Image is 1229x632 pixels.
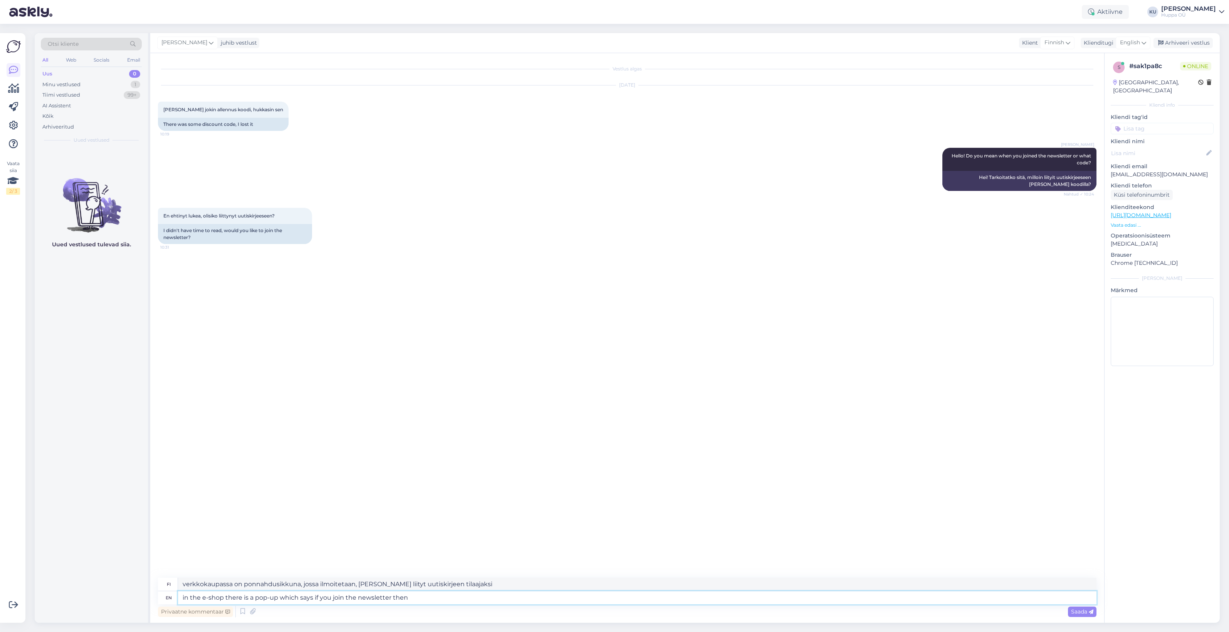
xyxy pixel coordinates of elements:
[1161,6,1224,18] a: [PERSON_NAME]Huppa OÜ
[163,213,275,219] span: En ehtinyt lukea, olisiko liittynyt uutiskirjeeseen?
[1111,251,1214,259] p: Brauser
[1153,38,1213,48] div: Arhiveeri vestlus
[1111,240,1214,248] p: [MEDICAL_DATA]
[1044,38,1064,47] span: Finnish
[6,39,21,54] img: Askly Logo
[160,131,189,137] span: 10:19
[160,244,189,250] span: 10:31
[1111,203,1214,211] p: Klienditeekond
[952,153,1092,166] span: Hello! Do you mean when you joined the newsletter or what code?
[129,70,140,78] div: 0
[1161,12,1216,18] div: Huppa OÜ
[42,123,74,131] div: Arhiveeritud
[74,137,109,144] span: Uued vestlused
[6,160,20,195] div: Vaata siia
[1111,286,1214,294] p: Märkmed
[158,65,1096,72] div: Vestlus algas
[178,591,1096,604] textarea: in the e-shop there is a pop-up which says if you join the newsletter then
[167,578,171,591] div: fi
[1111,102,1214,109] div: Kliendi info
[1111,275,1214,282] div: [PERSON_NAME]
[1118,64,1120,70] span: s
[1129,62,1180,71] div: # sak1pa8c
[1081,39,1113,47] div: Klienditugi
[1161,6,1216,12] div: [PERSON_NAME]
[41,55,50,65] div: All
[92,55,111,65] div: Socials
[1111,113,1214,121] p: Kliendi tag'id
[124,91,140,99] div: 99+
[42,70,52,78] div: Uus
[35,164,148,234] img: No chats
[1113,79,1198,95] div: [GEOGRAPHIC_DATA], [GEOGRAPHIC_DATA]
[1111,212,1171,219] a: [URL][DOMAIN_NAME]
[1111,222,1214,229] p: Vaata edasi ...
[1064,191,1094,197] span: Nähtud ✓ 10:24
[158,118,289,131] div: There was some discount code, I lost it
[942,171,1096,191] div: Hei! Tarkoitatko sitä, milloin liityit uutiskirjeeseen [PERSON_NAME] koodilla?
[1147,7,1158,17] div: KU
[64,55,78,65] div: Web
[1111,190,1173,200] div: Küsi telefoninumbrit
[1111,182,1214,190] p: Kliendi telefon
[1061,142,1094,147] span: [PERSON_NAME]
[131,81,140,89] div: 1
[1071,608,1093,615] span: Saada
[42,91,80,99] div: Tiimi vestlused
[1111,171,1214,179] p: [EMAIL_ADDRESS][DOMAIN_NAME]
[1120,38,1140,47] span: English
[1082,5,1129,19] div: Aktiivne
[158,82,1096,89] div: [DATE]
[218,39,257,47] div: juhib vestlust
[163,107,283,112] span: [PERSON_NAME] jokin allennus koodi, hukkasin sen
[1111,232,1214,240] p: Operatsioonisüsteem
[1111,149,1205,157] input: Lisa nimi
[1180,62,1211,70] span: Online
[1111,137,1214,145] p: Kliendi nimi
[42,102,71,110] div: AI Assistent
[42,81,81,89] div: Minu vestlused
[1019,39,1038,47] div: Klient
[158,607,233,617] div: Privaatne kommentaar
[158,224,312,244] div: I didn't have time to read, would you like to join the newsletter?
[6,188,20,195] div: 2 / 3
[52,241,131,249] p: Uued vestlused tulevad siia.
[1111,123,1214,134] input: Lisa tag
[48,40,79,48] span: Otsi kliente
[1111,259,1214,267] p: Chrome [TECHNICAL_ID]
[1111,162,1214,171] p: Kliendi email
[178,578,1096,591] textarea: verkkokaupassa on ponnahdusikkuna, jossa ilmoitetaan, [PERSON_NAME] liityt uutiskirjeen tilaajaksi
[126,55,142,65] div: Email
[42,112,54,120] div: Kõik
[166,591,172,604] div: en
[161,38,207,47] span: [PERSON_NAME]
